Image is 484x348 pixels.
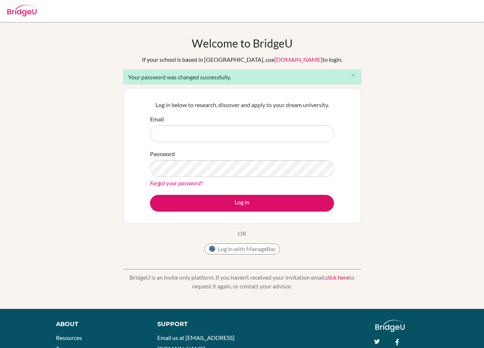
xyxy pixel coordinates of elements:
[157,320,235,329] div: Support
[350,72,356,78] i: close
[142,55,342,64] div: If your school is based in [GEOGRAPHIC_DATA], use to login.
[56,320,141,329] div: About
[150,115,164,124] label: Email
[326,274,349,281] a: click here
[123,273,361,291] p: BridgeU is an invite only platform. If you haven’t received your invitation email, to request it ...
[150,150,175,158] label: Password
[346,70,361,81] button: Close
[274,56,322,63] a: [DOMAIN_NAME]
[192,37,293,50] h1: Welcome to BridgeU
[375,320,405,332] img: logo_white@2x-f4f0deed5e89b7ecb1c2cc34c3e3d731f90f0f143d5ea2071677605dd97b5244.png
[56,334,82,341] a: Resources
[238,229,246,238] p: OR
[150,101,334,109] p: Log in below to research, discover and apply to your dream university.
[150,179,203,186] a: Forgot your password?
[7,5,37,16] img: Bridge-U
[123,69,361,84] div: Your password was changed successfully.
[150,195,334,212] button: Log in
[205,243,280,254] button: Log in with ManageBac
